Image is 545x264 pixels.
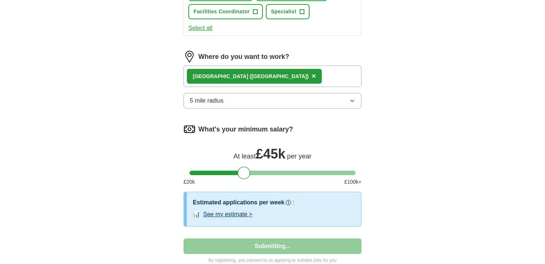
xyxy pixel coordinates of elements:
label: What's your minimum salary? [198,124,293,134]
span: 5 mile radius [190,96,224,105]
img: location.png [184,51,195,63]
span: ([GEOGRAPHIC_DATA]) [250,73,308,79]
button: Select all [188,24,212,33]
button: Specialist [266,4,310,19]
img: salary.png [184,123,195,135]
span: £ 20 k [184,178,195,186]
span: 📊 [193,210,200,219]
button: Facilities Coordinator [188,4,263,19]
span: At least [234,153,256,160]
button: 5 mile radius [184,93,361,108]
strong: [GEOGRAPHIC_DATA] [193,73,248,79]
label: Where do you want to work? [198,52,289,62]
span: × [311,72,316,80]
h3: Estimated applications per week [193,198,284,207]
span: Facilities Coordinator [194,8,250,16]
span: Specialist [271,8,297,16]
h3: : [293,198,294,207]
button: × [311,71,316,82]
span: £ 45k [256,146,285,161]
button: Submitting... [184,238,361,254]
span: per year [287,153,311,160]
button: See my estimate > [203,210,252,219]
p: By registering, you consent to us applying to suitable jobs for you [184,257,361,264]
